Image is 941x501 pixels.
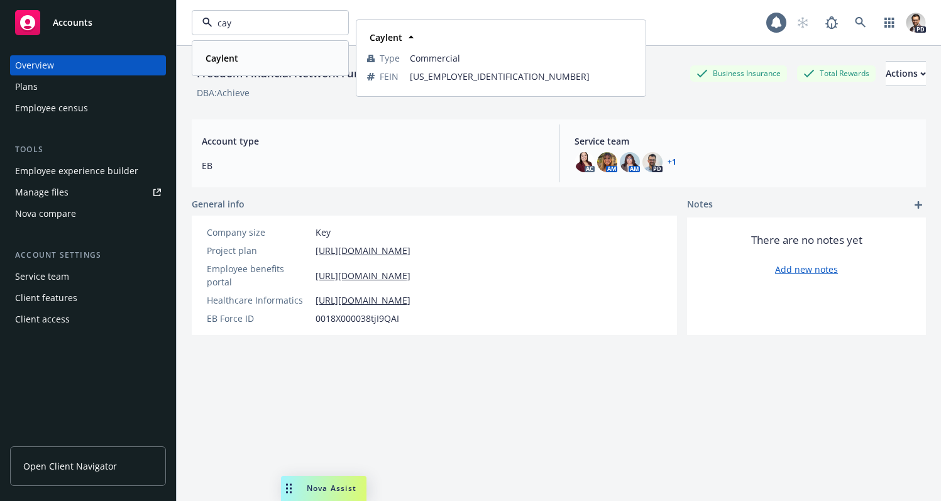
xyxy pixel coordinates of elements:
[410,52,635,65] span: Commercial
[10,55,166,75] a: Overview
[15,267,69,287] div: Service team
[10,77,166,97] a: Plans
[281,476,297,501] div: Drag to move
[10,143,166,156] div: Tools
[668,158,676,166] a: +1
[206,52,238,64] strong: Caylent
[316,226,331,239] span: Key
[307,483,356,493] span: Nova Assist
[10,267,166,287] a: Service team
[906,13,926,33] img: photo
[10,249,166,262] div: Account settings
[207,226,311,239] div: Company size
[15,288,77,308] div: Client features
[597,152,617,172] img: photo
[642,152,663,172] img: photo
[207,312,311,325] div: EB Force ID
[202,135,544,148] span: Account type
[15,309,70,329] div: Client access
[281,476,366,501] button: Nova Assist
[53,18,92,28] span: Accounts
[380,70,399,83] span: FEIN
[410,70,635,83] span: [US_EMPLOYER_IDENTIFICATION_NUMBER]
[23,460,117,473] span: Open Client Navigator
[790,10,815,35] a: Start snowing
[10,288,166,308] a: Client features
[15,98,88,118] div: Employee census
[316,244,410,257] a: [URL][DOMAIN_NAME]
[197,86,250,99] div: DBA: Achieve
[316,269,410,282] a: [URL][DOMAIN_NAME]
[10,161,166,181] a: Employee experience builder
[848,10,873,35] a: Search
[575,152,595,172] img: photo
[316,312,399,325] span: 0018X000038tjI9QAI
[911,197,926,212] a: add
[10,204,166,224] a: Nova compare
[15,161,138,181] div: Employee experience builder
[751,233,862,248] span: There are no notes yet
[207,262,311,289] div: Employee benefits portal
[207,244,311,257] div: Project plan
[620,152,640,172] img: photo
[10,98,166,118] a: Employee census
[212,16,323,30] input: Filter by keyword
[15,55,54,75] div: Overview
[690,65,787,81] div: Business Insurance
[687,197,713,212] span: Notes
[797,65,876,81] div: Total Rewards
[775,263,838,276] a: Add new notes
[10,309,166,329] a: Client access
[575,135,916,148] span: Service team
[819,10,844,35] a: Report a Bug
[15,77,38,97] div: Plans
[207,294,311,307] div: Healthcare Informatics
[370,31,402,43] strong: Caylent
[380,52,400,65] span: Type
[10,182,166,202] a: Manage files
[886,62,926,85] div: Actions
[15,182,69,202] div: Manage files
[877,10,902,35] a: Switch app
[886,61,926,86] button: Actions
[316,294,410,307] a: [URL][DOMAIN_NAME]
[192,197,245,211] span: General info
[10,5,166,40] a: Accounts
[15,204,76,224] div: Nova compare
[202,159,544,172] span: EB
